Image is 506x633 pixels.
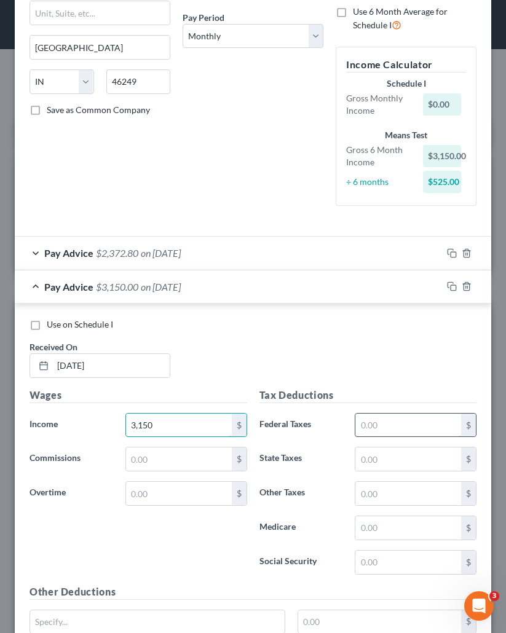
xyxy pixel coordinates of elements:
span: 3 [489,591,499,601]
div: $3,150.00 [423,145,461,167]
label: State Taxes [253,447,349,471]
div: $ [461,551,476,574]
div: Gross 6 Month Income [340,144,417,168]
div: ÷ 6 months [340,176,417,188]
div: $ [232,482,247,505]
label: Medicare [253,516,349,540]
div: $ [461,482,476,505]
input: 0.00 [126,414,232,437]
span: $2,372.80 [96,247,138,259]
input: MM/DD/YYYY [53,354,170,377]
div: Gross Monthly Income [340,92,417,117]
div: $ [232,447,247,471]
label: Commissions [23,447,119,471]
span: Received On [30,342,77,352]
input: 0.00 [355,516,461,540]
div: $ [232,414,247,437]
div: $ [461,414,476,437]
span: Pay Advice [44,247,93,259]
input: 0.00 [126,482,232,505]
input: 0.00 [126,447,232,471]
span: on [DATE] [141,247,181,259]
span: Pay Period [183,12,224,23]
input: Enter city... [30,36,170,59]
input: Enter zip... [106,69,171,94]
label: Overtime [23,481,119,506]
input: 0.00 [355,447,461,471]
span: Pay Advice [44,281,93,293]
div: $ [461,516,476,540]
div: $ [461,447,476,471]
span: on [DATE] [141,281,181,293]
iframe: Intercom live chat [464,591,494,621]
label: Social Security [253,550,349,575]
span: Save as Common Company [47,104,150,115]
span: Income [30,419,58,429]
div: $525.00 [423,171,461,193]
h5: Wages [30,388,247,403]
h5: Other Deductions [30,584,476,600]
div: $0.00 [423,93,461,116]
h5: Income Calculator [346,57,466,73]
input: 0.00 [355,551,461,574]
h5: Tax Deductions [259,388,477,403]
input: Unit, Suite, etc... [30,1,170,25]
input: 0.00 [355,414,461,437]
label: Other Taxes [253,481,349,506]
input: 0.00 [355,482,461,505]
div: Schedule I [346,77,466,90]
span: Use 6 Month Average for Schedule I [353,6,448,30]
span: Use on Schedule I [47,319,113,329]
div: Means Test [346,129,466,141]
label: Federal Taxes [253,413,349,438]
span: $3,150.00 [96,281,138,293]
